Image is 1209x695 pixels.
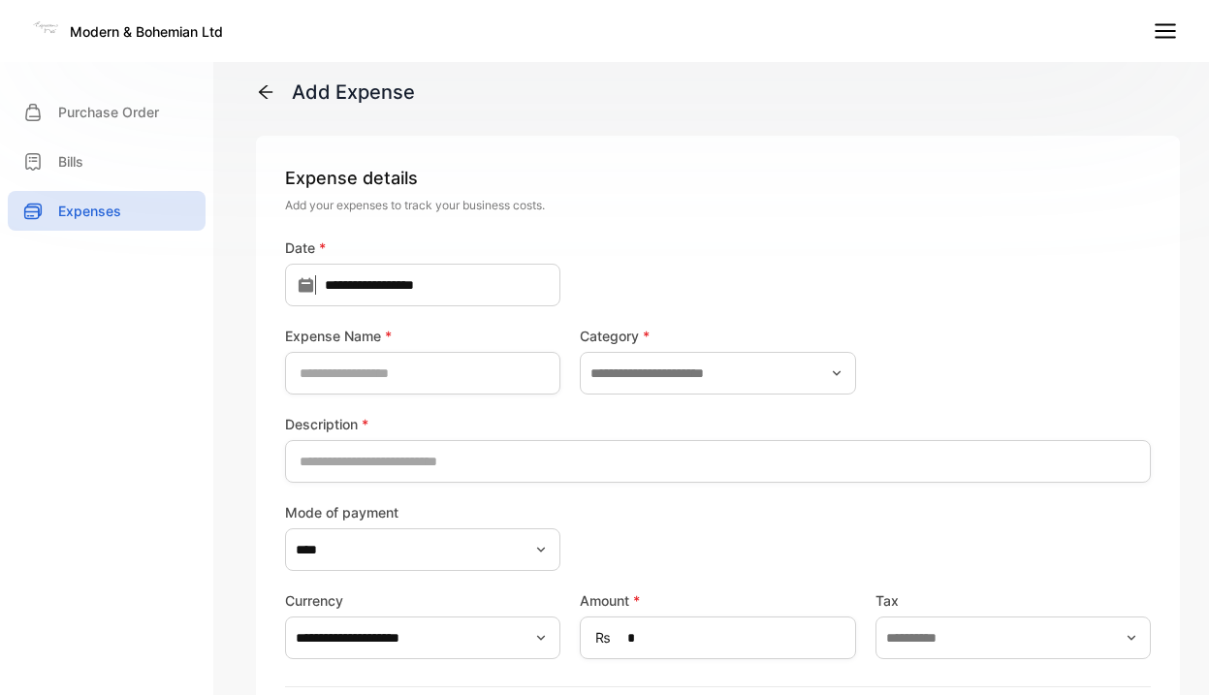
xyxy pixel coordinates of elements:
label: Currency [285,590,560,611]
label: Amount [580,590,855,611]
iframe: LiveChat chat widget [1128,614,1209,695]
span: ₨ [595,627,611,648]
a: Bills [8,142,206,181]
p: Add your expenses to track your business costs. [285,197,1151,214]
p: Modern & Bohemian Ltd [70,21,223,42]
div: Add Expense [292,78,415,107]
label: Expense Name [285,326,560,346]
img: Logo [31,14,60,43]
p: Expenses [58,201,121,221]
a: Purchase Order [8,92,206,132]
p: Purchase Order [58,102,159,122]
label: Category [580,326,855,346]
label: Tax [875,590,1151,611]
p: Expense details [285,165,1151,191]
label: Description [285,414,1151,434]
label: Date [285,237,560,258]
a: Expenses [8,191,206,231]
label: Mode of payment [285,502,560,522]
p: Bills [58,151,83,172]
